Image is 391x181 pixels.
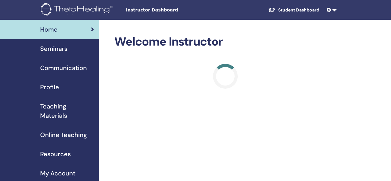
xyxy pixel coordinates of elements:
[40,63,87,73] span: Communication
[263,4,324,16] a: Student Dashboard
[40,149,71,159] span: Resources
[40,130,87,139] span: Online Teaching
[268,7,276,12] img: graduation-cap-white.svg
[40,169,75,178] span: My Account
[114,35,337,49] h2: Welcome Instructor
[41,3,115,17] img: logo.png
[40,25,57,34] span: Home
[40,102,94,120] span: Teaching Materials
[40,82,59,92] span: Profile
[40,44,67,53] span: Seminars
[126,7,219,13] span: Instructor Dashboard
